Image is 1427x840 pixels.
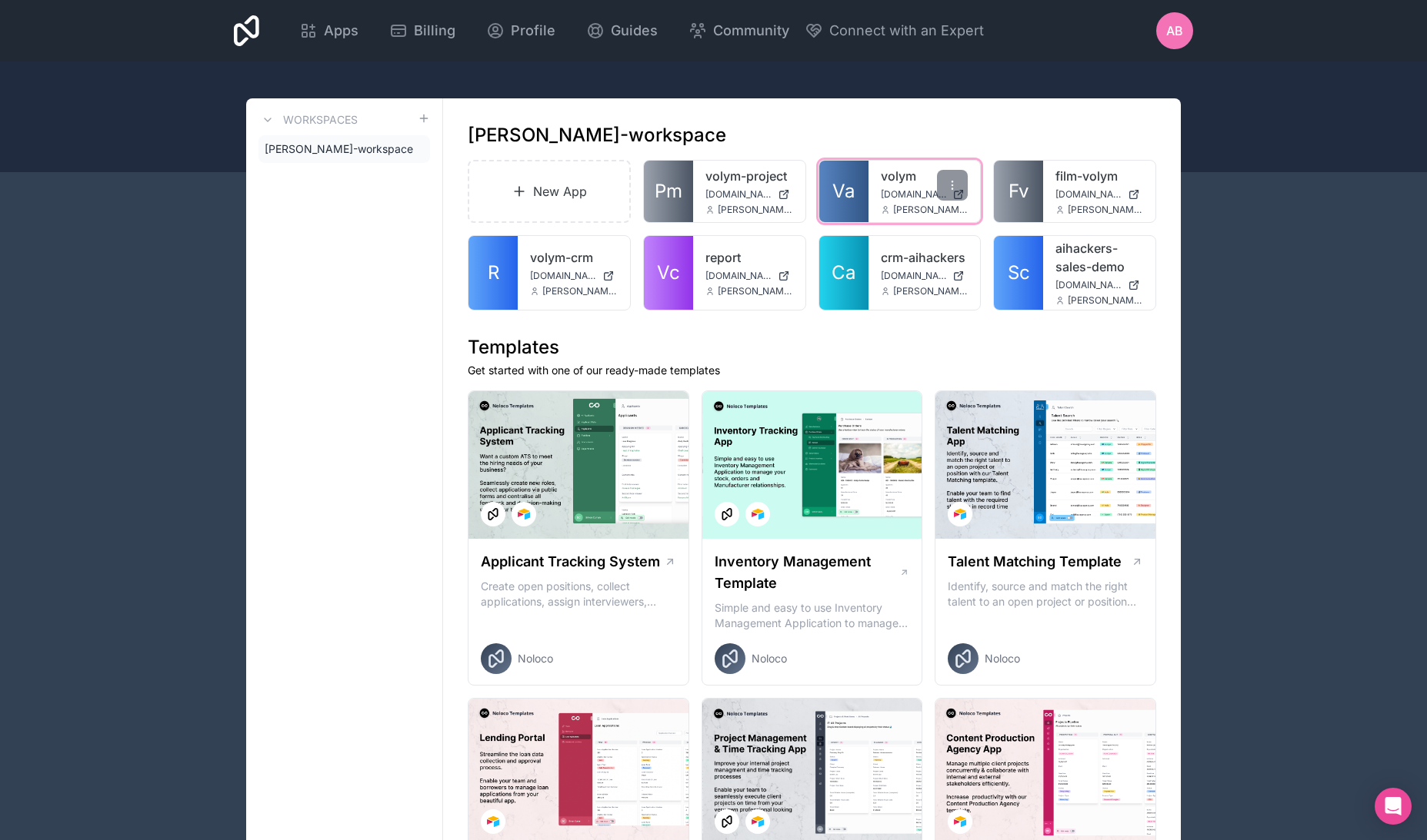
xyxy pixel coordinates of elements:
span: [PERSON_NAME][EMAIL_ADDRESS][DOMAIN_NAME] [893,285,969,297]
img: Airtable Logo [954,815,966,828]
span: Connect with an Expert [829,20,984,42]
span: Pm [655,179,682,204]
span: Fv [1009,179,1029,204]
a: Fv [994,161,1043,222]
a: [DOMAIN_NAME] [705,188,793,201]
a: [DOMAIN_NAME] [881,270,969,282]
a: volym [881,167,969,185]
a: [DOMAIN_NAME] [881,188,969,201]
img: Airtable Logo [518,508,530,520]
a: [DOMAIN_NAME] [1055,279,1143,291]
p: Identify, source and match the right talent to an open project or position with our Talent Matchi... [948,579,1143,609]
span: AB [1166,22,1183,40]
span: [PERSON_NAME][EMAIL_ADDRESS][DOMAIN_NAME] [893,204,969,216]
span: Community [713,20,789,42]
span: [DOMAIN_NAME] [705,188,772,201]
span: Guides [611,20,658,42]
a: Workspaces [258,111,358,129]
button: Connect with an Expert [805,20,984,42]
a: [DOMAIN_NAME] [705,270,793,282]
span: [PERSON_NAME][EMAIL_ADDRESS][DOMAIN_NAME] [1068,294,1143,307]
img: Airtable Logo [752,508,764,520]
span: [DOMAIN_NAME] [530,270,596,282]
a: volym-project [705,167,793,185]
span: [PERSON_NAME][EMAIL_ADDRESS][DOMAIN_NAME] [718,285,793,297]
span: [PERSON_NAME][EMAIL_ADDRESS][DOMAIN_NAME] [1068,204,1143,216]
span: Billing [414,20,455,42]
span: [DOMAIN_NAME] [1055,279,1122,291]
a: Guides [574,14,670,48]
a: Profile [474,14,568,48]
a: report [705,248,793,267]
a: crm-aihackers [881,248,969,267]
div: Open Intercom Messenger [1375,788,1412,825]
a: Vc [644,236,693,310]
span: Noloco [518,651,553,666]
h1: Templates [468,335,1156,360]
span: [DOMAIN_NAME] [881,270,947,282]
a: New App [468,160,631,223]
a: R [468,236,518,310]
a: [PERSON_NAME]-workspace [258,135,430,163]
span: [PERSON_NAME][EMAIL_ADDRESS][DOMAIN_NAME] [542,285,618,297]
span: R [488,261,499,285]
span: Profile [511,20,555,42]
span: Noloco [752,651,787,666]
a: volym-crm [530,248,618,267]
img: Airtable Logo [487,815,499,828]
a: Sc [994,236,1043,310]
a: film-volym [1055,167,1143,185]
span: Ca [832,261,855,285]
span: [PERSON_NAME][EMAIL_ADDRESS][DOMAIN_NAME] [718,204,793,216]
a: Pm [644,161,693,222]
img: Airtable Logo [752,815,764,828]
span: Sc [1008,261,1030,285]
h1: [PERSON_NAME]-workspace [468,123,726,148]
span: Apps [324,20,358,42]
a: Ca [819,236,869,310]
p: Simple and easy to use Inventory Management Application to manage your stock, orders and Manufact... [715,600,910,631]
span: [PERSON_NAME]-workspace [265,141,413,157]
h1: Talent Matching Template [948,551,1122,573]
p: Get started with one of our ready-made templates [468,363,1156,378]
a: Billing [377,14,468,48]
a: aihackers-sales-demo [1055,239,1143,276]
span: Noloco [985,651,1020,666]
a: [DOMAIN_NAME] [1055,188,1143,201]
h1: Inventory Management Template [715,551,899,594]
h1: Applicant Tracking System [481,551,660,573]
p: Create open positions, collect applications, assign interviewers, centralise candidate feedback a... [481,579,676,609]
img: Airtable Logo [954,508,966,520]
span: [DOMAIN_NAME] [881,188,947,201]
a: Apps [287,14,371,48]
span: [DOMAIN_NAME] [705,270,772,282]
a: Va [819,161,869,222]
span: [DOMAIN_NAME] [1055,188,1122,201]
a: Community [676,14,802,48]
a: [DOMAIN_NAME] [530,270,618,282]
span: Vc [657,261,680,285]
h3: Workspaces [283,112,358,128]
span: Va [832,179,855,204]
